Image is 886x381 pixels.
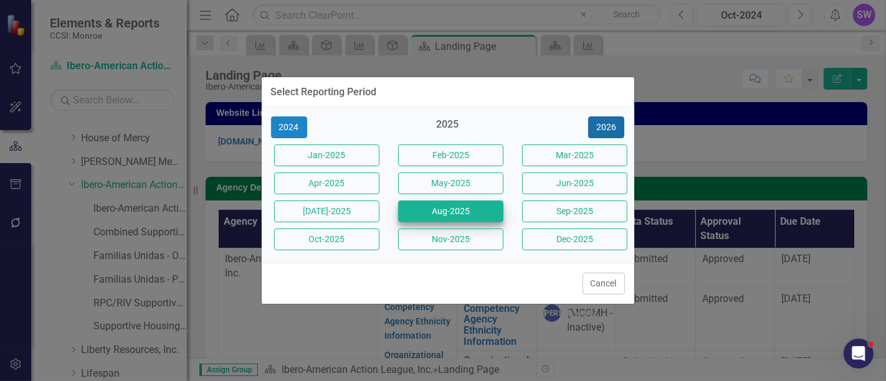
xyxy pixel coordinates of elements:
[522,200,627,222] button: Sep-2025
[274,228,379,250] button: Oct-2025
[271,116,307,138] button: 2024
[398,144,503,166] button: Feb-2025
[522,228,627,250] button: Dec-2025
[274,172,379,194] button: Apr-2025
[398,228,503,250] button: Nov-2025
[398,172,503,194] button: May-2025
[395,118,500,138] div: 2025
[398,200,503,222] button: Aug-2025
[844,339,874,369] iframe: Intercom live chat
[274,200,379,222] button: [DATE]-2025
[522,172,627,194] button: Jun-2025
[588,116,624,138] button: 2026
[522,144,627,166] button: Mar-2025
[274,144,379,166] button: Jan-2025
[583,273,625,294] button: Cancel
[271,87,377,98] div: Select Reporting Period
